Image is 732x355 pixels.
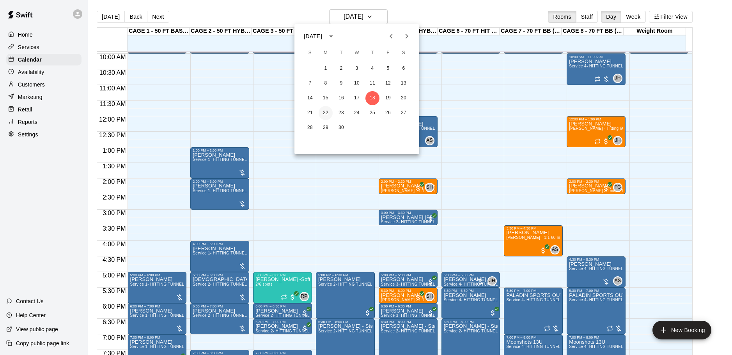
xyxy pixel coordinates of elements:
button: 19 [381,91,395,105]
button: 27 [397,106,411,120]
button: 7 [303,76,317,90]
button: 5 [381,62,395,76]
button: 1 [319,62,333,76]
button: 14 [303,91,317,105]
button: 15 [319,91,333,105]
button: 3 [350,62,364,76]
button: 22 [319,106,333,120]
button: 10 [350,76,364,90]
button: 23 [334,106,348,120]
button: 28 [303,121,317,135]
button: 24 [350,106,364,120]
span: Thursday [365,45,379,61]
span: Sunday [303,45,317,61]
span: Monday [319,45,333,61]
button: 8 [319,76,333,90]
button: 16 [334,91,348,105]
button: 20 [397,91,411,105]
button: 25 [365,106,379,120]
button: 18 [365,91,379,105]
span: Saturday [397,45,411,61]
button: 2 [334,62,348,76]
span: Wednesday [350,45,364,61]
button: Previous month [383,28,399,44]
span: Friday [381,45,395,61]
button: 11 [365,76,379,90]
button: calendar view is open, switch to year view [324,30,338,43]
button: 4 [365,62,379,76]
button: 17 [350,91,364,105]
button: 6 [397,62,411,76]
button: 29 [319,121,333,135]
button: 9 [334,76,348,90]
button: 12 [381,76,395,90]
button: 13 [397,76,411,90]
button: 30 [334,121,348,135]
button: 21 [303,106,317,120]
button: 26 [381,106,395,120]
span: Tuesday [334,45,348,61]
div: [DATE] [304,32,322,41]
button: Next month [399,28,415,44]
